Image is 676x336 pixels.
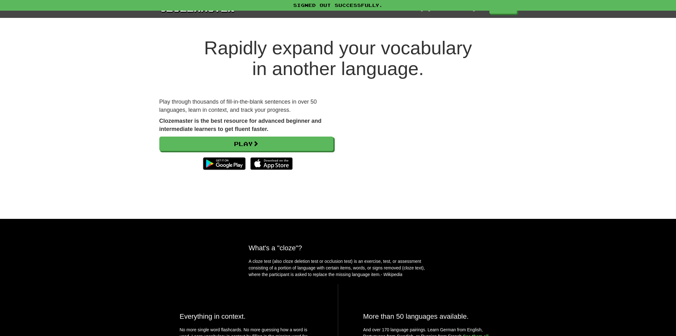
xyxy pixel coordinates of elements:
img: Get it on Google Play [200,154,248,173]
p: Play through thousands of fill-in-the-blank sentences in over 50 languages, learn in context, and... [159,98,333,114]
img: Download_on_the_App_Store_Badge_US-UK_135x40-25178aeef6eb6b83b96f5f2d004eda3bffbb37122de64afbaef7... [250,157,293,170]
h2: More than 50 languages available. [363,312,497,320]
strong: Clozemaster is the best resource for advanced beginner and intermediate learners to get fluent fa... [159,118,322,132]
h2: Everything in context. [180,312,313,320]
h2: What's a "cloze"? [249,244,428,252]
em: - Wikipedia [381,272,402,277]
a: Play [159,137,333,151]
p: A cloze test (also cloze deletion test or occlusion test) is an exercise, test, or assessment con... [249,258,428,278]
